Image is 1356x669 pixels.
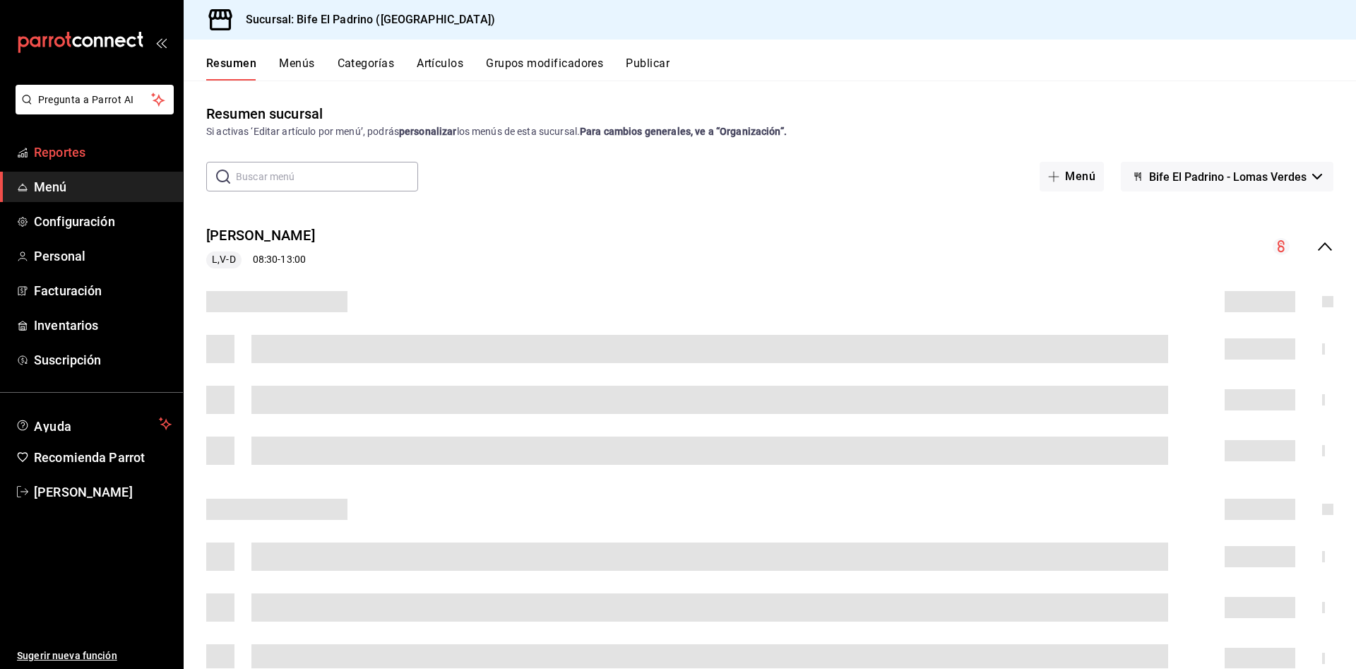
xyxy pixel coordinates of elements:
button: open_drawer_menu [155,37,167,48]
button: Menús [279,57,314,81]
button: Artículos [417,57,463,81]
div: navigation tabs [206,57,1356,81]
button: Bife El Padrino - Lomas Verdes [1121,162,1333,191]
button: Grupos modificadores [486,57,603,81]
button: Publicar [626,57,670,81]
button: Menú [1040,162,1104,191]
span: Reportes [34,143,172,162]
span: Personal [34,247,172,266]
span: L,V-D [206,252,242,267]
strong: personalizar [399,126,457,137]
span: Configuración [34,212,172,231]
div: Resumen sucursal [206,103,323,124]
button: Resumen [206,57,256,81]
span: Ayuda [34,415,153,432]
span: [PERSON_NAME] [34,482,172,502]
a: Pregunta a Parrot AI [10,102,174,117]
span: Menú [34,177,172,196]
input: Buscar menú [236,162,418,191]
button: [PERSON_NAME] [206,225,315,246]
span: Suscripción [34,350,172,369]
div: Si activas ‘Editar artículo por menú’, podrás los menús de esta sucursal. [206,124,1333,139]
strong: Para cambios generales, ve a “Organización”. [580,126,787,137]
div: collapse-menu-row [184,214,1356,280]
span: Inventarios [34,316,172,335]
div: 08:30 - 13:00 [206,251,315,268]
span: Pregunta a Parrot AI [38,93,152,107]
button: Categorías [338,57,395,81]
button: Pregunta a Parrot AI [16,85,174,114]
span: Facturación [34,281,172,300]
span: Bife El Padrino - Lomas Verdes [1149,170,1307,184]
h3: Sucursal: Bife El Padrino ([GEOGRAPHIC_DATA]) [234,11,495,28]
span: Sugerir nueva función [17,649,172,663]
span: Recomienda Parrot [34,448,172,467]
